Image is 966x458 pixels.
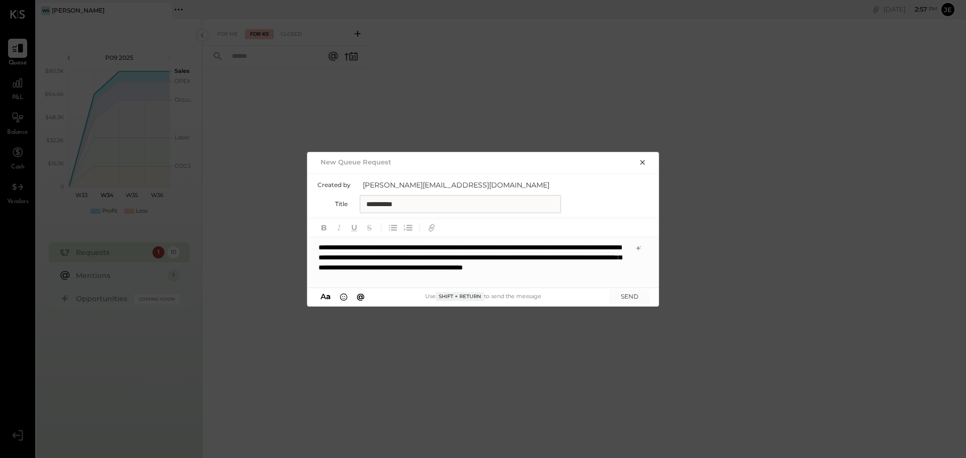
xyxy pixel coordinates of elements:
span: [PERSON_NAME][EMAIL_ADDRESS][DOMAIN_NAME] [363,180,564,190]
div: Use to send the message [367,292,599,301]
button: Italic [333,221,346,234]
button: Strikethrough [363,221,376,234]
label: Created by [317,181,351,189]
button: @ [354,291,368,302]
span: @ [357,292,365,301]
button: Underline [348,221,361,234]
label: Title [317,200,348,208]
button: Aa [317,291,334,302]
span: Shift + Return [436,292,484,301]
h2: New Queue Request [320,158,391,166]
button: Add URL [425,221,438,234]
span: a [326,292,331,301]
button: Bold [317,221,331,234]
button: Ordered List [401,221,415,234]
button: SEND [609,290,650,303]
button: Unordered List [386,221,399,234]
